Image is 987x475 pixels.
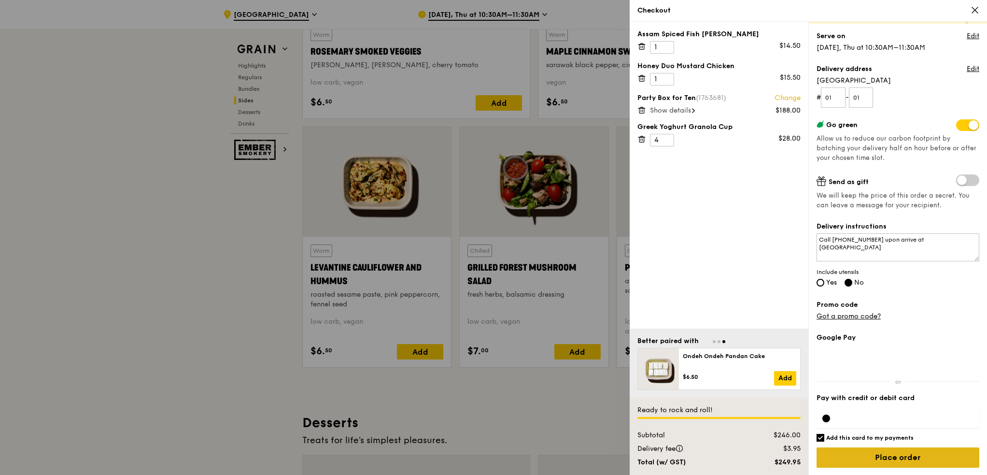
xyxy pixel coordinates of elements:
span: [GEOGRAPHIC_DATA] [817,76,979,86]
div: Greek Yoghurt Granola Cup [637,122,801,132]
span: Include utensils [817,268,979,276]
a: Got a promo code? [817,312,881,320]
iframe: Secure card payment input frame [838,415,973,422]
span: Go to slide 3 [722,340,725,343]
span: Go green [826,121,858,129]
div: Subtotal [632,431,748,440]
span: We will keep the price of this order a secret. You can leave a message for your recipient. [817,191,979,210]
div: Better paired with [637,336,699,346]
div: Ondeh Ondeh Pandan Cake [683,352,796,360]
div: Honey Duo Mustard Chicken [637,61,801,71]
label: Google Pay [817,333,979,343]
div: Delivery fee [632,444,748,454]
div: Assam Spiced Fish [PERSON_NAME] [637,29,801,39]
a: Edit [967,64,979,74]
form: # - [817,87,979,108]
div: $6.50 [683,373,774,381]
span: [DATE], Thu at 10:30AM–11:30AM [817,43,925,52]
span: Show details [650,106,691,115]
span: Allow us to reduce our carbon footprint by batching your delivery half an hour before or after yo... [817,135,976,162]
input: Place order [817,447,979,468]
span: Go to slide 1 [713,340,716,343]
a: Edit [967,31,979,41]
div: Ready to rock and roll! [637,405,801,415]
div: Party Box for Ten [637,93,801,103]
label: Promo code [817,300,979,310]
iframe: Secure payment button frame [817,348,979,370]
span: Go to slide 2 [718,340,720,343]
div: $15.50 [780,73,801,83]
span: Yes [826,278,837,287]
div: Total (w/ GST) [632,458,748,467]
a: Change [775,93,801,103]
span: Send as gift [829,178,869,186]
label: Delivery address [817,64,872,74]
label: Pay with credit or debit card [817,393,979,403]
label: Delivery instructions [817,222,979,231]
a: Add [774,371,796,386]
div: $249.95 [748,458,806,467]
input: No [845,279,852,287]
div: $246.00 [748,431,806,440]
span: (1763681) [696,94,726,102]
h6: Add this card to my payments [826,434,914,442]
label: Serve on [817,31,846,41]
div: $28.00 [778,134,801,144]
input: Floor [821,87,846,108]
span: No [854,278,864,287]
div: Checkout [637,6,979,15]
div: $3.95 [748,444,806,454]
div: $188.00 [775,106,801,115]
input: Yes [817,279,824,287]
input: Add this card to my payments [817,434,824,442]
div: $14.50 [779,41,801,51]
input: Unit [849,87,874,108]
